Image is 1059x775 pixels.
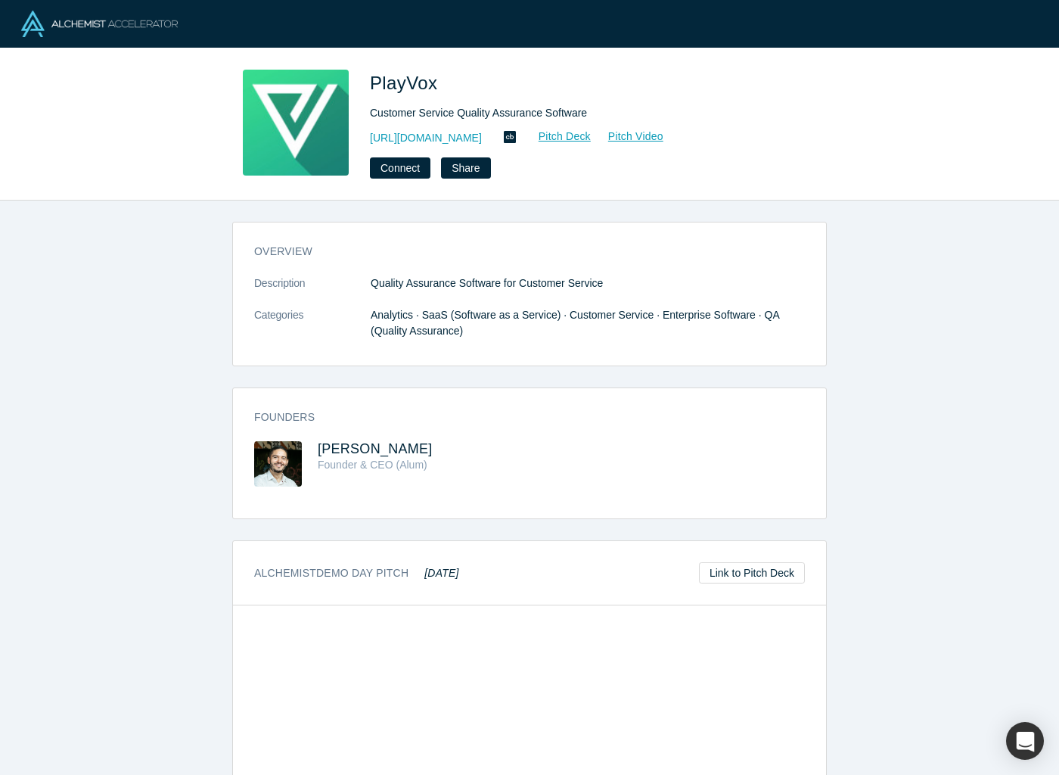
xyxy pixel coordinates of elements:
[592,128,664,145] a: Pitch Video
[254,307,371,355] dt: Categories
[254,441,302,487] img: Oscar Giraldo's Profile Image
[318,441,433,456] a: [PERSON_NAME]
[441,157,490,179] button: Share
[243,70,349,176] img: PlayVox's Logo
[254,275,371,307] dt: Description
[254,409,784,425] h3: Founders
[699,562,805,584] a: Link to Pitch Deck
[254,244,784,260] h3: overview
[370,105,793,121] div: Customer Service Quality Assurance Software
[370,157,430,179] button: Connect
[371,275,805,291] p: Quality Assurance Software for Customer Service
[370,130,482,146] a: [URL][DOMAIN_NAME]
[371,309,779,337] span: Analytics · SaaS (Software as a Service) · Customer Service · Enterprise Software · QA (Quality A...
[370,73,443,93] span: PlayVox
[522,128,592,145] a: Pitch Deck
[254,565,459,581] h3: Alchemist Demo Day Pitch
[424,567,458,579] em: [DATE]
[21,11,178,37] img: Alchemist Logo
[318,459,427,471] span: Founder & CEO (Alum)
